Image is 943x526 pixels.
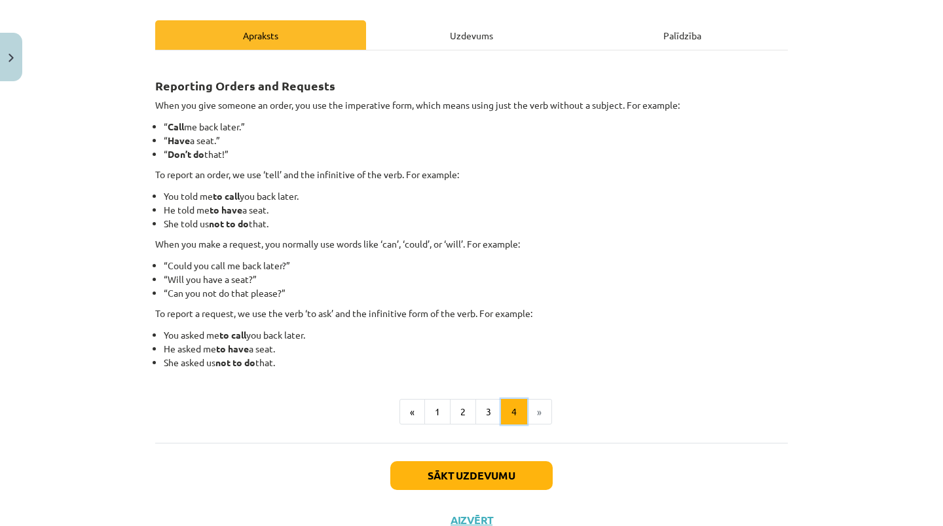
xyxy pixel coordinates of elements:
[210,204,242,216] strong: to have
[155,20,366,50] div: Apraksts
[155,78,335,93] strong: Reporting Orders and Requests
[577,20,788,50] div: Palīdzība
[164,286,788,300] li: “Can you not do that please?”
[164,217,788,231] li: She told us that.
[155,98,788,112] p: When you give someone an order, you use the imperative form, which means using just the verb with...
[475,399,502,425] button: 3
[164,203,788,217] li: He told me a seat.
[155,399,788,425] nav: Page navigation example
[164,134,788,147] li: “ a seat.”
[168,148,204,160] strong: Don’t do
[450,399,476,425] button: 2
[164,328,788,342] li: You asked me you back later.
[366,20,577,50] div: Uzdevums
[215,356,255,368] strong: not to do
[216,343,249,354] strong: to have
[164,189,788,203] li: You told me you back later.
[155,307,788,320] p: To report a request, we use the verb ‘to ask’ and the infinitive form of the verb. For example:
[164,342,788,356] li: He asked me a seat.
[155,168,788,181] p: To report an order, we use ‘tell’ and the infinitive of the verb. For example:
[424,399,451,425] button: 1
[168,121,184,132] strong: Call
[209,217,249,229] strong: not to do
[164,356,788,369] li: She asked us that.
[164,120,788,134] li: “ me back later.”
[164,147,788,161] li: “ that!”
[390,461,553,490] button: Sākt uzdevumu
[219,329,246,341] strong: to call
[155,237,788,251] p: When you make a request, you normally use words like ‘can’, ‘could’, or ‘will’. For example:
[501,399,527,425] button: 4
[164,259,788,272] li: “Could you call me back later?”
[399,399,425,425] button: «
[213,190,240,202] strong: to call
[9,54,14,62] img: icon-close-lesson-0947bae3869378f0d4975bcd49f059093ad1ed9edebbc8119c70593378902aed.svg
[168,134,190,146] strong: Have
[164,272,788,286] li: “Will you have a seat?”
